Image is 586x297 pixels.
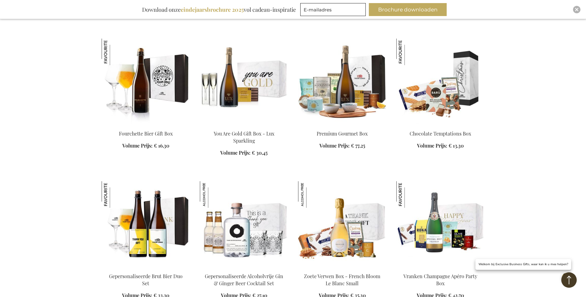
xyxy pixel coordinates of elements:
[298,181,325,208] img: Zoete Verwen Box - French Bloom Le Blanc Small
[102,181,190,268] img: Personalised Champagne Beer
[220,149,268,157] a: Volume Prijs: € 30,45
[102,39,190,125] img: Fourchette Beer Gift Box
[139,3,299,16] div: Download onze vol cadeau-inspiratie
[317,130,368,137] a: Premium Gourmet Box
[300,3,366,16] input: E-mailadres
[205,273,283,287] a: Gepersonaliseerde Alcoholvrije Gin & Ginger Beer Cocktail Set
[300,3,368,18] form: marketing offers and promotions
[417,142,447,149] span: Volume Prijs:
[102,181,128,208] img: Gepersonaliseerde Brut Bier Duo Set
[252,149,268,156] span: € 30,45
[109,273,183,287] a: Gepersonaliseerde Brut Bier Duo Set
[122,142,153,149] span: Volume Prijs:
[396,39,423,65] img: Chocolate Temptations Box
[200,39,288,125] img: You Are Gold Gift Box - Lux Sparkling
[319,142,365,149] a: Volume Prijs: € 77,25
[214,130,274,144] a: You Are Gold Gift Box - Lux Sparkling
[200,181,288,268] img: Personalised Non-alcoholc Gin & Ginger Beer Set
[122,142,169,149] a: Volume Prijs: € 16,30
[181,6,244,13] b: eindejaarsbrochure 2025
[298,181,386,268] img: Sweet Treats Box - French Bloom Le Blanc Small
[396,181,485,268] img: Vranken Champagne Apéro Party Box
[298,123,386,128] a: Premium Gourmet Box
[102,39,128,65] img: Fourchette Bier Gift Box
[119,130,173,137] a: Fourchette Bier Gift Box
[102,123,190,128] a: Fourchette Beer Gift Box Fourchette Bier Gift Box
[396,181,423,208] img: Vranken Champagne Apéro Party Box
[154,142,169,149] span: € 16,30
[403,273,477,287] a: Vranken Champagne Apéro Party Box
[200,265,288,271] a: Personalised Non-alcoholc Gin & Ginger Beer Set Gepersonaliseerde Alcoholvrije Gin & Ginger Beer ...
[573,6,580,13] div: Close
[304,273,380,287] a: Zoete Verwen Box - French Bloom Le Blanc Small
[200,181,226,208] img: Gepersonaliseerde Alcoholvrije Gin & Ginger Beer Cocktail Set
[102,265,190,271] a: Personalised Champagne Beer Gepersonaliseerde Brut Bier Duo Set
[575,8,579,11] img: Close
[298,265,386,271] a: Sweet Treats Box - French Bloom Le Blanc Small Zoete Verwen Box - French Bloom Le Blanc Small
[200,123,288,128] a: You Are Gold Gift Box - Lux Sparkling
[410,130,471,137] a: Chocolate Temptations Box
[417,142,464,149] a: Volume Prijs: € 13,30
[449,142,464,149] span: € 13,30
[396,39,485,125] img: Chocolate Temptations Box
[369,3,447,16] button: Brochure downloaden
[319,142,350,149] span: Volume Prijs:
[351,142,365,149] span: € 77,25
[298,39,386,125] img: Premium Gourmet Box
[396,265,485,271] a: Vranken Champagne Apéro Party Box Vranken Champagne Apéro Party Box
[396,123,485,128] a: Chocolate Temptations Box Chocolate Temptations Box
[220,149,251,156] span: Volume Prijs:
